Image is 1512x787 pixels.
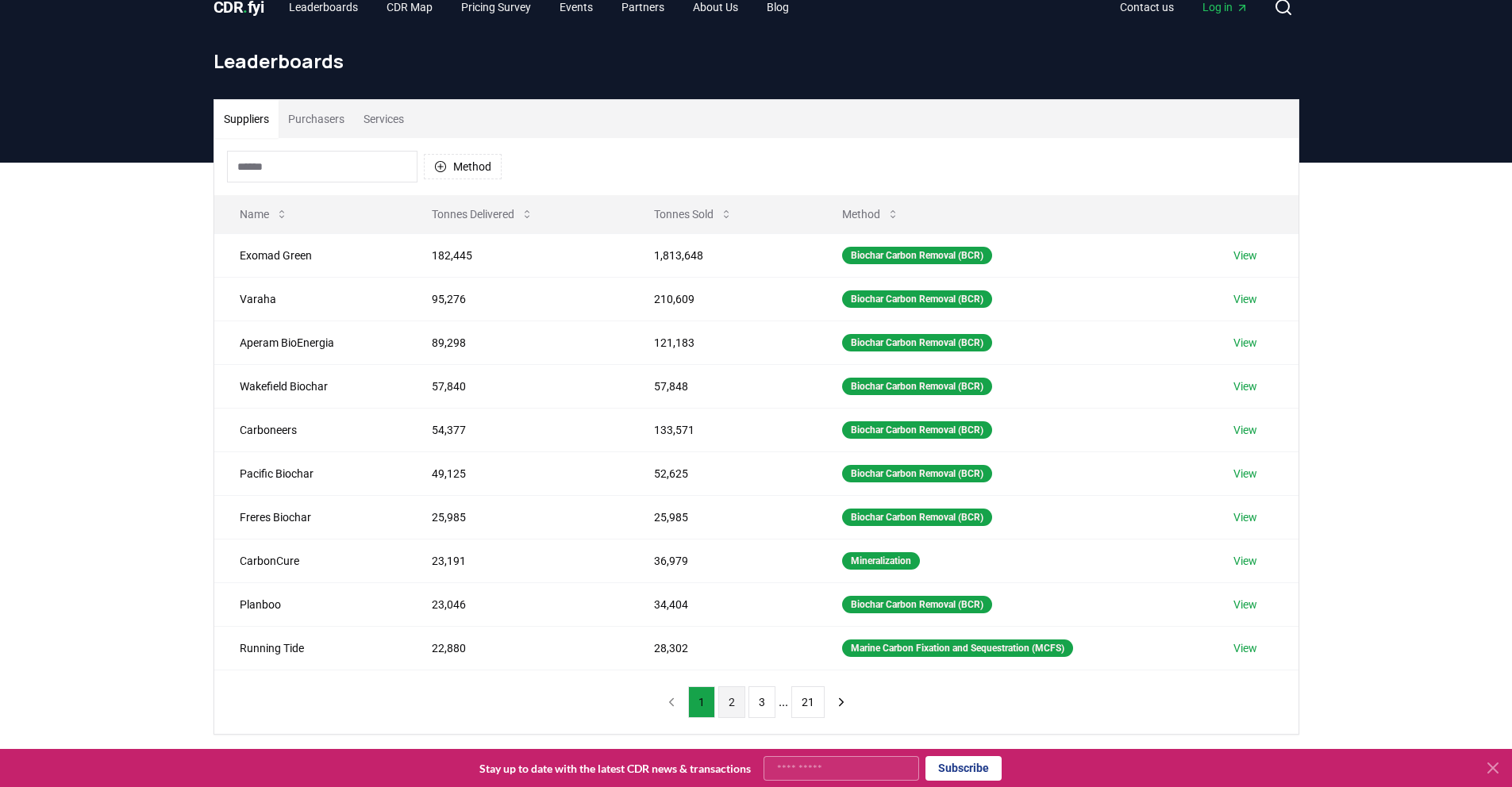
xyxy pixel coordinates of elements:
a: View [1233,553,1257,569]
td: Running Tide [214,626,407,670]
button: next page [828,686,855,718]
td: 57,848 [629,364,817,408]
div: Biochar Carbon Removal (BCR) [842,421,992,439]
div: Biochar Carbon Removal (BCR) [842,596,992,613]
div: Biochar Carbon Removal (BCR) [842,247,992,264]
button: 21 [791,686,825,718]
button: Name [227,198,301,230]
button: Tonnes Delivered [419,198,546,230]
td: Carboneers [214,408,407,451]
td: Freres Biochar [214,495,407,539]
li: ... [779,693,788,712]
td: Pacific Biochar [214,451,407,495]
button: Method [424,154,502,179]
a: View [1233,597,1257,612]
td: CarbonCure [214,539,407,582]
a: View [1233,335,1257,351]
td: 49,125 [406,451,628,495]
a: View [1233,466,1257,482]
td: 23,046 [406,582,628,626]
td: 133,571 [629,408,817,451]
td: 34,404 [629,582,817,626]
div: Marine Carbon Fixation and Sequestration (MCFS) [842,639,1073,657]
div: Biochar Carbon Removal (BCR) [842,290,992,308]
div: Mineralization [842,552,920,570]
button: Method [829,198,912,230]
td: Aperam BioEnergia [214,321,407,364]
button: Tonnes Sold [641,198,745,230]
td: 52,625 [629,451,817,495]
div: Biochar Carbon Removal (BCR) [842,378,992,395]
a: View [1233,422,1257,438]
td: 95,276 [406,277,628,321]
td: 210,609 [629,277,817,321]
button: Suppliers [214,100,279,138]
button: 3 [748,686,775,718]
td: 121,183 [629,321,817,364]
button: Purchasers [279,100,354,138]
a: View [1233,509,1257,525]
td: 28,302 [629,626,817,670]
h1: Leaderboards [214,48,1299,74]
div: Biochar Carbon Removal (BCR) [842,334,992,351]
td: 1,813,648 [629,233,817,277]
a: View [1233,378,1257,394]
td: 36,979 [629,539,817,582]
button: Services [354,100,414,138]
td: 57,840 [406,364,628,408]
div: Biochar Carbon Removal (BCR) [842,465,992,482]
td: 54,377 [406,408,628,451]
a: View [1233,640,1257,656]
button: 2 [718,686,745,718]
td: Exomad Green [214,233,407,277]
td: 25,985 [629,495,817,539]
td: Wakefield Biochar [214,364,407,408]
td: 22,880 [406,626,628,670]
td: 182,445 [406,233,628,277]
td: 23,191 [406,539,628,582]
td: 25,985 [406,495,628,539]
td: Varaha [214,277,407,321]
td: 89,298 [406,321,628,364]
a: View [1233,248,1257,263]
button: 1 [688,686,715,718]
a: View [1233,291,1257,307]
td: Planboo [214,582,407,626]
div: Biochar Carbon Removal (BCR) [842,509,992,526]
